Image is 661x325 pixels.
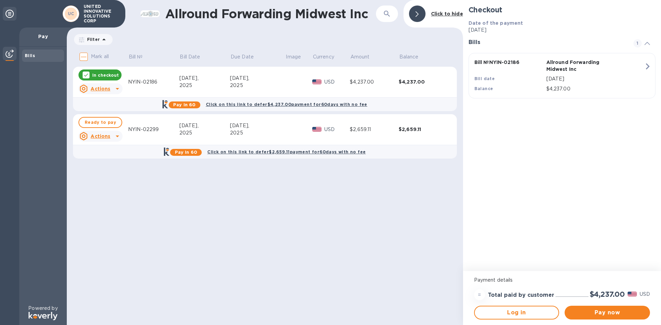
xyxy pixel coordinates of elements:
[488,292,554,299] h3: Total paid by customer
[313,53,334,61] p: Currency
[590,290,625,299] h2: $4,237.00
[129,53,143,61] p: Bill №
[469,6,655,14] h2: Checkout
[230,122,285,129] div: [DATE],
[469,53,655,98] button: Bill №NYIN-02186Allround Forwarding Midwest IncBill date[DATE]Balance$4,237.00
[399,53,419,61] p: Balance
[399,53,428,61] span: Balance
[91,86,110,91] u: Actions
[640,291,650,298] p: USD
[84,4,118,23] p: UNITED INNOVATIVE SOLUTIONS CORP
[546,85,644,93] p: $4,237.00
[173,102,196,107] b: Pay in 60
[179,122,230,129] div: [DATE],
[206,102,367,107] b: Click on this link to defer $4,237.00 payment for 60 days with no fee
[546,75,644,83] p: [DATE]
[25,33,61,40] p: Pay
[324,78,350,86] p: USD
[92,72,119,78] p: In checkout
[474,59,544,66] p: Bill № NYIN-02186
[231,53,263,61] span: Due Date
[230,129,285,137] div: 2025
[91,53,109,60] p: Mark all
[231,53,254,61] p: Due Date
[180,53,200,61] p: Bill Date
[312,127,322,132] img: USD
[474,86,493,91] b: Balance
[29,312,57,320] img: Logo
[179,75,230,82] div: [DATE],
[28,305,57,312] p: Powered by
[469,20,523,26] b: Date of the payment
[546,59,616,73] p: Allround Forwarding Midwest Inc
[628,292,637,296] img: USD
[469,26,655,34] p: [DATE]
[286,53,301,61] p: Image
[431,11,463,17] b: Click to hide
[91,133,110,139] u: Actions
[399,126,448,133] div: $2,659.11
[474,277,650,284] p: Payment details
[84,36,100,42] p: Filter
[129,53,152,61] span: Bill №
[179,82,230,89] div: 2025
[633,39,642,47] span: 1
[85,118,116,127] span: Ready to pay
[350,53,379,61] span: Amount
[128,78,179,86] div: NYIN-02186
[230,75,285,82] div: [DATE],
[350,78,399,86] div: $4,237.00
[25,53,35,58] b: Bills
[230,82,285,89] div: 2025
[312,79,322,84] img: USD
[474,289,485,300] div: =
[469,39,625,46] h3: Bills
[180,53,209,61] span: Bill Date
[480,308,553,317] span: Log in
[165,7,376,21] h1: Allround Forwarding Midwest Inc
[570,308,644,317] span: Pay now
[565,306,650,319] button: Pay now
[207,149,366,154] b: Click on this link to defer $2,659.11 payment for 60 days with no fee
[128,126,179,133] div: NYIN-02299
[175,150,197,155] b: Pay in 60
[399,78,448,85] div: $4,237.00
[179,129,230,137] div: 2025
[78,117,122,128] button: Ready to pay
[68,11,74,16] b: UC
[350,53,370,61] p: Amount
[350,126,399,133] div: $2,659.11
[324,126,350,133] p: USD
[474,76,495,81] b: Bill date
[474,306,559,319] button: Log in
